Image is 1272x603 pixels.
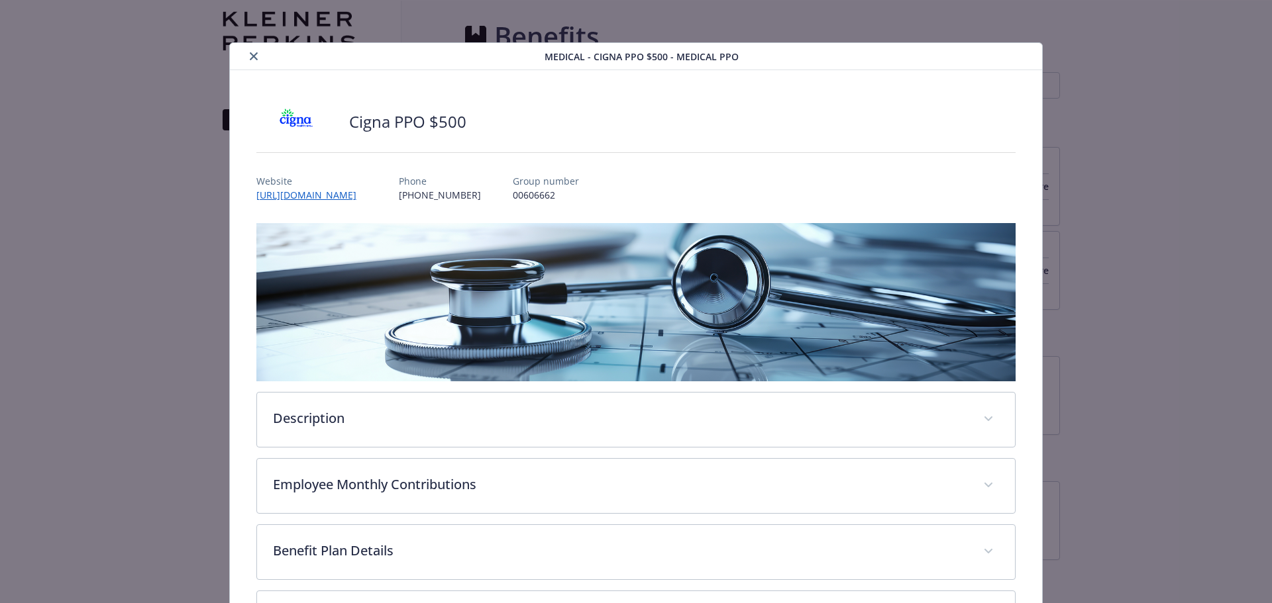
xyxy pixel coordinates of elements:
[273,475,968,494] p: Employee Monthly Contributions
[256,189,367,201] a: [URL][DOMAIN_NAME]
[257,393,1016,447] div: Description
[257,525,1016,579] div: Benefit Plan Details
[246,48,262,64] button: close
[273,541,968,561] p: Benefit Plan Details
[256,223,1016,381] img: banner
[513,174,579,188] p: Group number
[545,50,739,64] span: Medical - Cigna PPO $500 - Medical PPO
[273,408,968,428] p: Description
[399,188,481,202] p: [PHONE_NUMBER]
[399,174,481,188] p: Phone
[257,459,1016,513] div: Employee Monthly Contributions
[256,174,367,188] p: Website
[349,111,466,133] h2: Cigna PPO $500
[513,188,579,202] p: 00606662
[256,102,336,142] img: CIGNA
